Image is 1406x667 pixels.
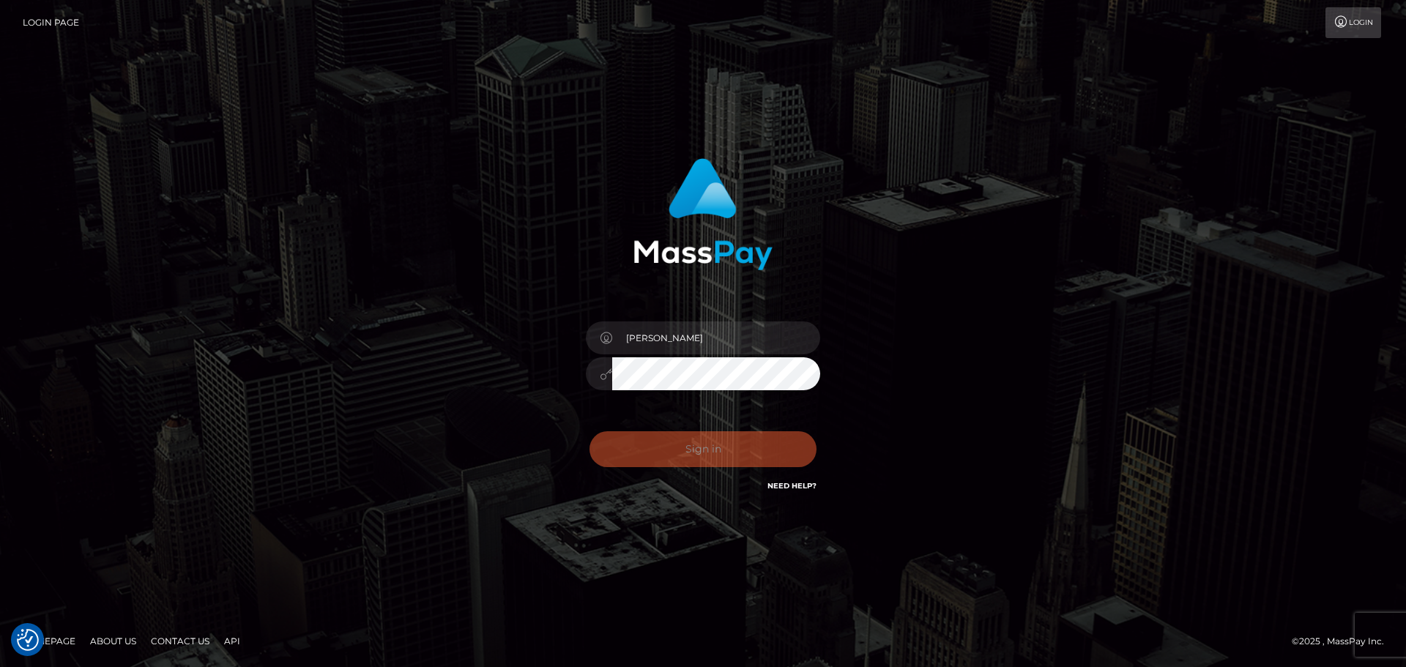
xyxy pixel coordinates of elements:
a: Contact Us [145,630,215,652]
a: Login Page [23,7,79,38]
a: Homepage [16,630,81,652]
button: Consent Preferences [17,629,39,651]
a: API [218,630,246,652]
div: © 2025 , MassPay Inc. [1292,633,1395,649]
img: Revisit consent button [17,629,39,651]
img: MassPay Login [633,158,773,270]
a: About Us [84,630,142,652]
a: Need Help? [767,481,817,491]
input: Username... [612,321,820,354]
a: Login [1325,7,1381,38]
